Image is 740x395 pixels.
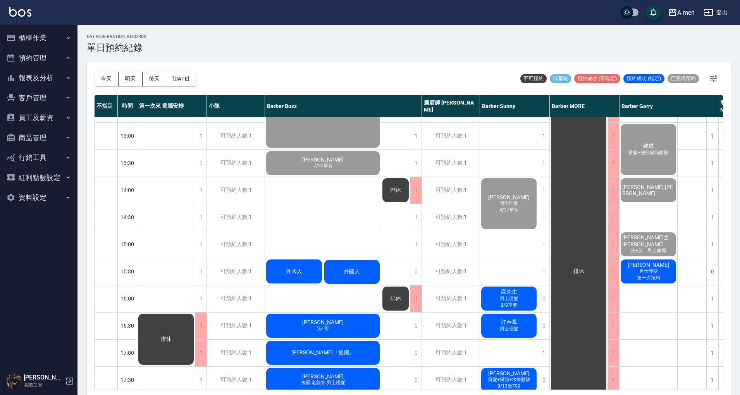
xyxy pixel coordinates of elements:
[706,123,718,149] div: 1
[195,204,207,231] div: 1
[3,108,74,128] button: 員工及薪資
[706,340,718,366] div: 1
[422,123,480,149] div: 可預約人數:1
[538,150,549,177] div: 1
[487,194,531,200] span: [PERSON_NAME]
[301,319,345,325] span: [PERSON_NAME]
[410,340,422,366] div: 0
[520,75,547,82] span: 不可預約
[642,143,656,149] span: 建億
[6,373,22,389] img: Person
[195,258,207,285] div: 1
[422,95,480,117] div: 霧眉師 [PERSON_NAME]
[701,5,731,20] button: 登出
[410,258,422,285] div: 0
[706,367,718,393] div: 1
[207,258,265,285] div: 可預約人數:1
[706,177,718,204] div: 1
[284,268,304,275] span: 外國人
[645,5,661,20] button: save
[621,234,676,247] span: [PERSON_NAME]之 [PERSON_NAME]
[301,373,345,380] span: [PERSON_NAME]
[607,204,619,231] div: 1
[195,123,207,149] div: 1
[265,95,422,117] div: Barber Buzz
[538,285,549,312] div: 0
[290,349,356,356] span: [PERSON_NAME]『搖擺』
[207,150,265,177] div: 可預約人數:1
[572,268,586,275] span: 排休
[118,231,137,258] div: 15:00
[607,367,619,393] div: 1
[207,204,265,231] div: 可預約人數:1
[207,231,265,258] div: 可預約人數:1
[207,123,265,149] div: 可預約人數:1
[550,95,620,117] div: Barber MORE
[315,325,330,332] span: 洗+剪
[410,231,422,258] div: 1
[207,285,265,312] div: 可預約人數:1
[422,231,480,258] div: 可預約人數:1
[422,367,480,393] div: 可預約人數:1
[626,262,671,268] span: [PERSON_NAME]
[166,72,196,86] button: [DATE]
[706,258,718,285] div: 0
[422,258,480,285] div: 可預約人數:1
[480,95,550,117] div: Barber Sunny
[498,200,520,207] span: 男士理髮
[574,75,620,82] span: 預約成功 (不指定)
[538,177,549,204] div: 1
[389,187,403,194] span: 排休
[118,95,137,117] div: 時間
[410,177,422,204] div: 1
[301,156,345,163] span: [PERSON_NAME]
[487,370,531,376] span: [PERSON_NAME]
[118,339,137,366] div: 17:00
[499,302,519,309] span: 8/8單剪
[706,150,718,177] div: 1
[623,75,664,82] span: 預約成功 (指定)
[706,231,718,258] div: 1
[410,150,422,177] div: 1
[95,72,119,86] button: 今天
[9,7,31,17] img: Logo
[538,258,549,285] div: 1
[607,150,619,177] div: 1
[486,376,532,383] span: 剪髮+撥筋+水療體驗
[119,72,143,86] button: 明天
[706,204,718,231] div: 1
[118,285,137,312] div: 16:00
[118,122,137,149] div: 13:00
[3,88,74,108] button: 客戶管理
[607,340,619,366] div: 1
[706,285,718,312] div: 1
[389,295,403,302] span: 排休
[3,168,74,188] button: 紅利點數設定
[118,258,137,285] div: 15:30
[195,313,207,339] div: 1
[118,312,137,339] div: 16:30
[607,177,619,204] div: 1
[195,150,207,177] div: 1
[410,285,422,312] div: 1
[538,340,549,366] div: 1
[207,340,265,366] div: 可預約人數:1
[118,177,137,204] div: 14:00
[3,187,74,208] button: 資料設定
[607,231,619,258] div: 1
[24,374,63,381] h5: [PERSON_NAME]
[496,383,522,390] span: 8/13做799
[607,123,619,149] div: 1
[312,163,334,169] span: 7/25單剪
[195,367,207,393] div: 1
[620,95,718,117] div: Barber Garry
[118,366,137,393] div: 17:30
[410,367,422,393] div: 0
[207,367,265,393] div: 可預約人數:1
[410,313,422,339] div: 0
[207,95,265,117] div: 小陳
[3,148,74,168] button: 行銷工具
[422,204,480,231] div: 可預約人數:1
[627,149,670,156] span: 剪髮+臉部撥筋體驗
[706,313,718,339] div: 1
